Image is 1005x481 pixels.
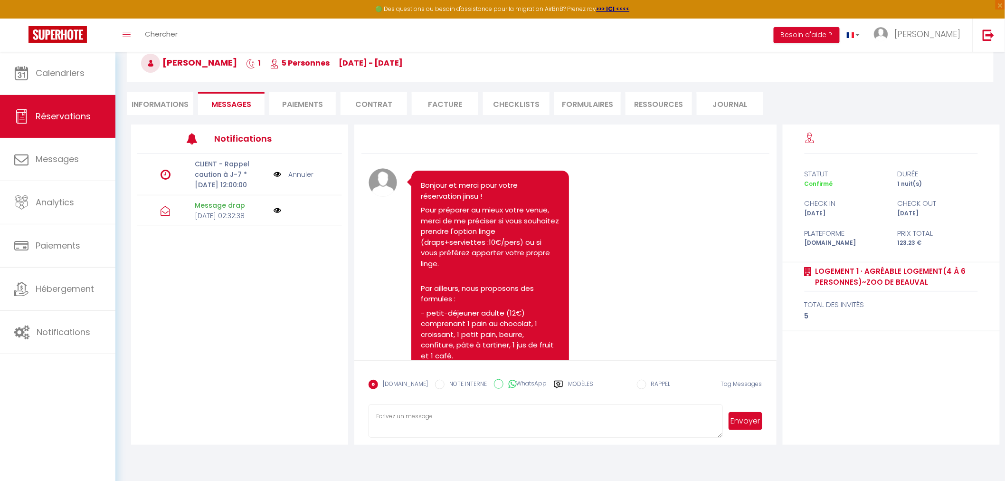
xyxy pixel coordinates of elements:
[36,283,94,295] span: Hébergement
[626,92,692,115] li: Ressources
[211,99,251,110] span: Messages
[697,92,763,115] li: Journal
[37,326,90,338] span: Notifications
[894,28,961,40] span: [PERSON_NAME]
[127,92,193,115] li: Informations
[891,168,984,180] div: durée
[269,92,336,115] li: Paiements
[141,57,237,68] span: [PERSON_NAME]
[274,207,281,214] img: NO IMAGE
[421,180,559,202] p: Bonjour et merci pour votre réservation jinsu !
[554,92,621,115] li: FORMULAIRES
[774,27,840,43] button: Besoin d'aide ?
[36,67,85,79] span: Calendriers
[28,26,87,43] img: Super Booking
[195,180,267,190] p: [DATE] 12:00:00
[274,169,281,180] img: NO IMAGE
[503,379,547,390] label: WhatsApp
[798,198,891,209] div: check in
[445,380,487,390] label: NOTE INTERNE
[805,180,833,188] span: Confirmé
[246,58,261,68] span: 1
[214,128,300,149] h3: Notifications
[341,92,407,115] li: Contrat
[195,200,267,211] p: Message drap
[798,228,891,239] div: Plateforme
[421,205,559,269] p: Pour préparer au mieux votre venue, merci de me préciser si vous souhaitez prendre l'option linge...
[891,228,984,239] div: Prix total
[891,180,984,189] div: 1 nuit(s)
[891,198,984,209] div: check out
[288,169,313,180] a: Annuler
[138,19,185,52] a: Chercher
[421,308,559,362] p: - petit-déjeuner adulte (12€) comprenant 1 pain au chocolat, 1 croissant, 1 petit pain, beurre, c...
[874,27,888,41] img: ...
[378,380,428,390] label: [DOMAIN_NAME]
[369,168,397,197] img: avatar.png
[421,272,559,305] p: Par ailleurs, nous proposons des formules :
[36,153,79,165] span: Messages
[729,412,762,430] button: Envoyer
[36,240,80,251] span: Paiements
[798,209,891,218] div: [DATE]
[270,58,330,68] span: 5 Personnes
[483,92,550,115] li: CHECKLISTS
[36,196,74,208] span: Analytics
[646,380,671,390] label: RAPPEL
[805,299,978,310] div: total des invités
[867,19,973,52] a: ... [PERSON_NAME]
[195,159,267,180] p: CLIENT - Rappel caution à J-7 *
[891,209,984,218] div: [DATE]
[339,58,403,68] span: [DATE] - [DATE]
[412,92,478,115] li: Facture
[597,5,630,13] a: >>> ICI <<<<
[983,29,995,41] img: logout
[805,310,978,322] div: 5
[798,239,891,248] div: [DOMAIN_NAME]
[195,211,267,221] p: [DATE] 02:32:38
[145,29,178,39] span: Chercher
[36,110,91,122] span: Réservations
[812,266,978,288] a: Logement 1 · Agréable logement(4 à 6 personnes)~Zoo de Beauval
[568,380,593,396] label: Modèles
[798,168,891,180] div: statut
[721,380,762,388] span: Tag Messages
[891,239,984,248] div: 123.23 €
